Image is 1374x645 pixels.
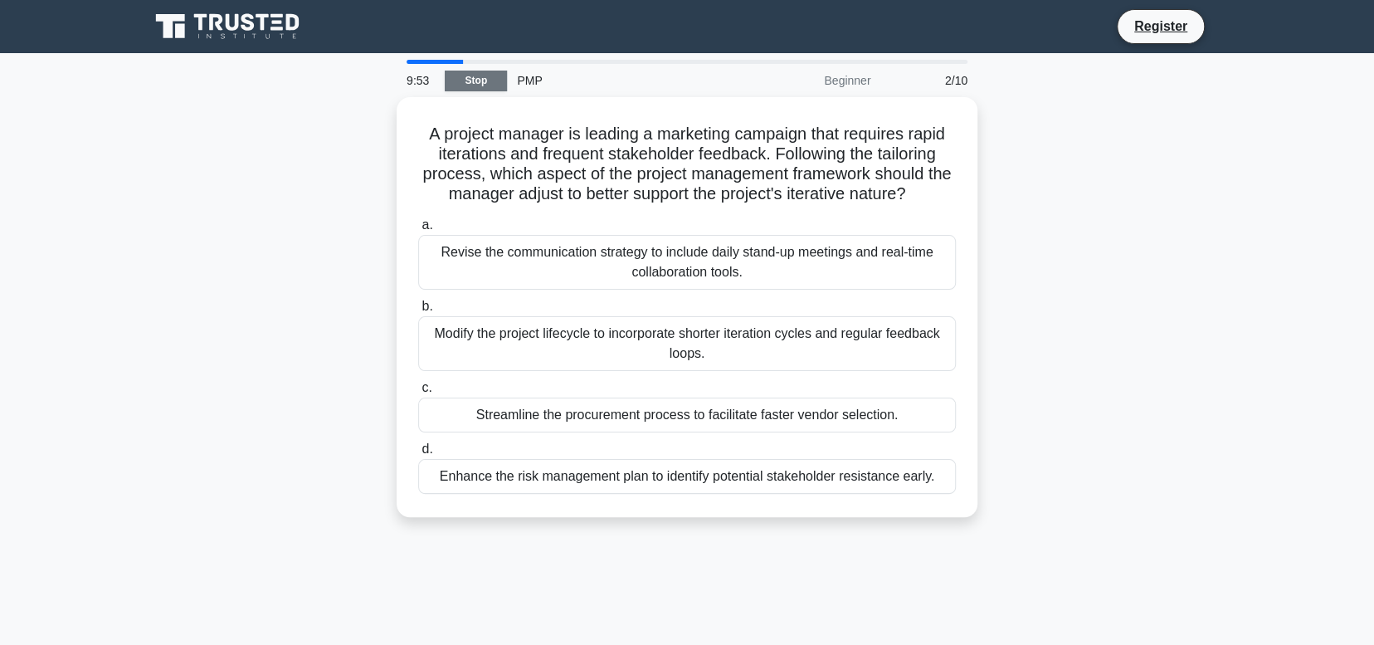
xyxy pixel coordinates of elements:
div: Streamline the procurement process to facilitate faster vendor selection. [418,398,956,432]
div: Modify the project lifecycle to incorporate shorter iteration cycles and regular feedback loops. [418,316,956,371]
div: 9:53 [397,64,445,97]
div: Enhance the risk management plan to identify potential stakeholder resistance early. [418,459,956,494]
span: c. [421,380,431,394]
div: Beginner [735,64,880,97]
span: d. [421,442,432,456]
a: Stop [445,71,507,91]
a: Register [1124,16,1197,37]
span: a. [421,217,432,232]
span: b. [421,299,432,313]
div: Revise the communication strategy to include daily stand-up meetings and real-time collaboration ... [418,235,956,290]
h5: A project manager is leading a marketing campaign that requires rapid iterations and frequent sta... [417,124,957,205]
div: 2/10 [880,64,977,97]
div: PMP [507,64,735,97]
